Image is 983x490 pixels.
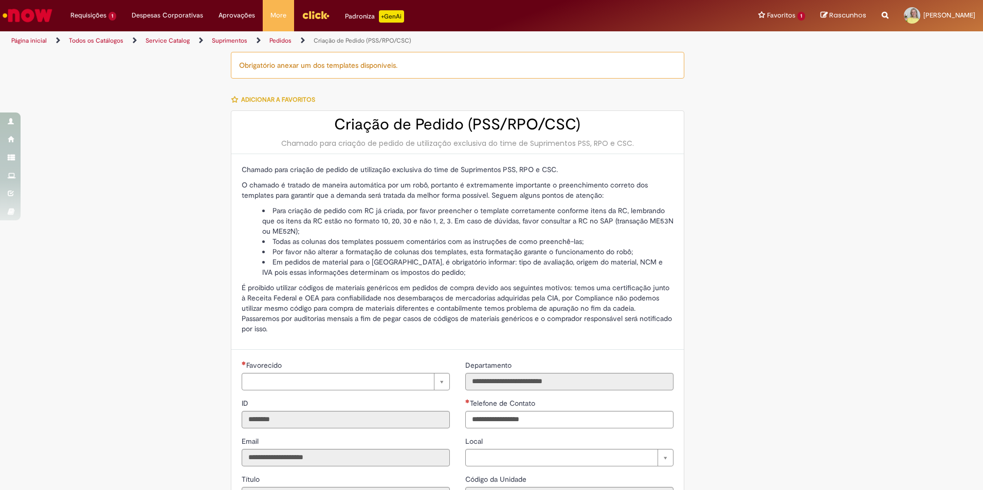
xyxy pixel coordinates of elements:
[231,89,321,110] button: Adicionar a Favoritos
[262,247,673,257] li: Por favor não alterar a formatação de colunas dos templates, esta formatação garante o funcioname...
[212,36,247,45] a: Suprimentos
[262,205,673,236] li: Para criação de pedido com RC já criada, por favor preencher o template corretamente conforme ite...
[465,373,673,390] input: Departamento
[465,437,485,446] span: Local
[345,10,404,23] div: Padroniza
[262,236,673,247] li: Todas as colunas dos templates possuem comentários com as instruções de como preenchê-las;
[242,164,673,175] p: Chamado para criação de pedido de utilização exclusiva do time de Suprimentos PSS, RPO e CSC.
[821,11,866,21] a: Rascunhos
[132,10,203,21] span: Despesas Corporativas
[242,411,450,428] input: ID
[465,399,470,403] span: Obrigatório Preenchido
[70,10,106,21] span: Requisições
[269,36,292,45] a: Pedidos
[246,361,284,370] span: Necessários - Favorecido
[262,257,673,277] li: Em pedidos de material para o [GEOGRAPHIC_DATA], é obrigatório informar: tipo de avaliação, orige...
[242,475,262,484] span: Somente leitura - Título
[242,398,250,408] label: Somente leitura - ID
[242,116,673,133] h2: Criação de Pedido (PSS/RPO/CSC)
[465,474,529,484] label: Somente leitura - Código da Unidade
[108,12,116,21] span: 1
[465,360,514,370] label: Somente leitura - Departamento
[231,52,684,79] div: Obrigatório anexar um dos templates disponíveis.
[241,96,315,104] span: Adicionar a Favoritos
[242,282,673,334] p: É proibido utilizar códigos de materiais genéricos em pedidos de compra devido aos seguintes moti...
[767,10,795,21] span: Favoritos
[465,411,673,428] input: Telefone de Contato
[923,11,975,20] span: [PERSON_NAME]
[465,475,529,484] span: Somente leitura - Código da Unidade
[465,449,673,466] a: Limpar campo Local
[465,361,514,370] span: Somente leitura - Departamento
[242,373,450,390] a: Limpar campo Favorecido
[69,36,123,45] a: Todos os Catálogos
[270,10,286,21] span: More
[302,7,330,23] img: click_logo_yellow_360x200.png
[242,474,262,484] label: Somente leitura - Título
[242,437,261,446] span: Somente leitura - Email
[470,399,537,408] span: Telefone de Contato
[242,361,246,365] span: Necessários
[145,36,190,45] a: Service Catalog
[797,12,805,21] span: 1
[8,31,648,50] ul: Trilhas de página
[11,36,47,45] a: Página inicial
[379,10,404,23] p: +GenAi
[242,399,250,408] span: Somente leitura - ID
[829,10,866,20] span: Rascunhos
[219,10,255,21] span: Aprovações
[314,36,411,45] a: Criação de Pedido (PSS/RPO/CSC)
[242,138,673,148] div: Chamado para criação de pedido de utilização exclusiva do time de Suprimentos PSS, RPO e CSC.
[242,436,261,446] label: Somente leitura - Email
[1,5,54,26] img: ServiceNow
[242,180,673,200] p: O chamado é tratado de maneira automática por um robô, portanto é extremamente importante o preen...
[242,449,450,466] input: Email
